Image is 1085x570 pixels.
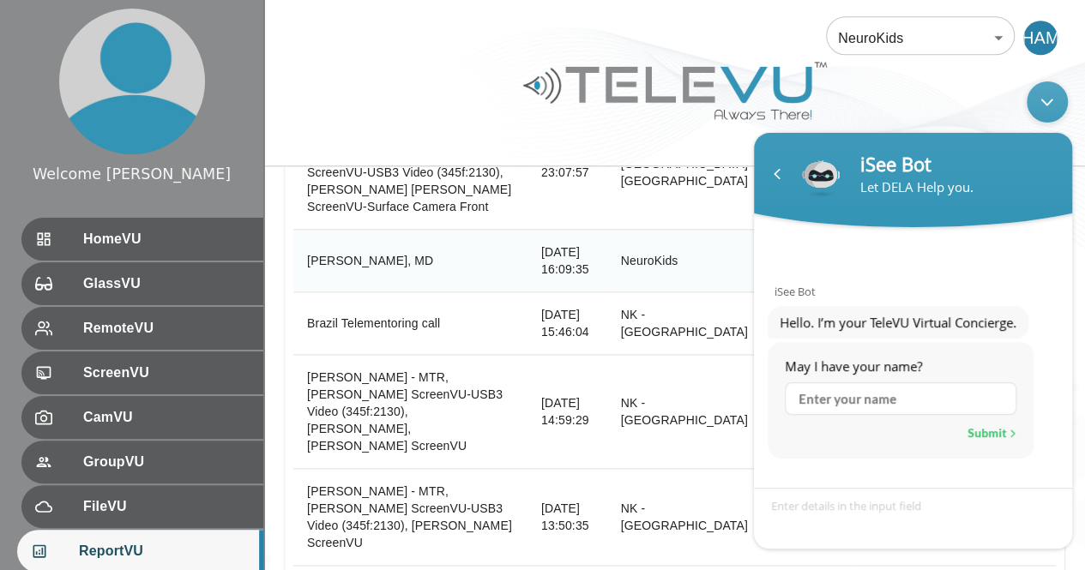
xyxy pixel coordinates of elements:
th: [PERSON_NAME] - MTR, [PERSON_NAME] ScreenVU-USB3 Video (345f:2130), [PERSON_NAME] ScreenVU [293,468,527,565]
div: GlassVU [21,262,263,305]
span: ReportVU [79,541,250,561]
div: ScreenVU [21,351,263,394]
div: HAM [1023,21,1058,55]
span: FileVU [83,496,250,517]
span: HomeVU [83,229,250,249]
div: NeuroKids [826,14,1015,62]
div: FileVU [21,485,263,528]
span: GlassVU [83,273,250,294]
span: RemoteVU [83,318,250,339]
div: Welcome [PERSON_NAME] [33,163,231,185]
span: GroupVU [83,452,250,472]
td: [DATE] 13:50:35 [527,468,607,565]
td: [DATE] 14:59:29 [527,354,607,468]
td: [DATE] 16:09:35 [527,229,607,291]
td: NeuroKids [607,229,779,291]
td: NK - [GEOGRAPHIC_DATA] [607,291,779,354]
td: NK - [GEOGRAPHIC_DATA] [607,468,779,565]
iframe: SalesIQ Chatwindow [745,73,1081,557]
td: NK - [GEOGRAPHIC_DATA] [607,354,779,468]
img: Logo [521,55,829,126]
div: CamVU [21,396,263,439]
div: HomeVU [21,218,263,261]
div: RemoteVU [21,307,263,350]
th: Brazil Telementoring call [293,291,527,354]
td: [DATE] 15:46:04 [527,291,607,354]
div: GroupVU [21,441,263,483]
span: CamVU [83,407,250,428]
span: ScreenVU [83,363,250,383]
th: [PERSON_NAME], MD [293,229,527,291]
th: [PERSON_NAME] - MTR, [PERSON_NAME] ScreenVU-USB3 Video (345f:2130), [PERSON_NAME], [PERSON_NAME] ... [293,354,527,468]
img: profile.png [59,9,205,154]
